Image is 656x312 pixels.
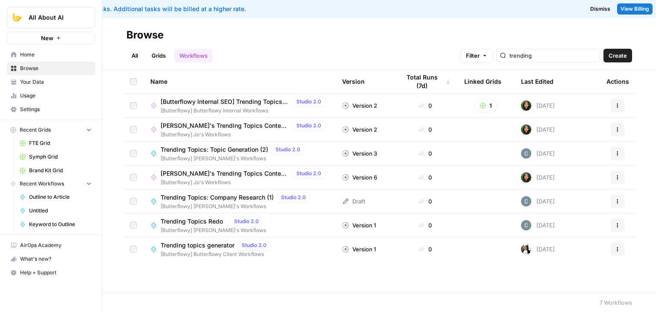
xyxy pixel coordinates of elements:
[29,221,91,228] span: Keyword to Outline
[161,217,227,226] span: Trending Topics Redo
[296,122,321,130] span: Studio 2.0
[521,100,555,111] div: [DATE]
[161,227,266,234] span: [Butterflowy] [PERSON_NAME]'s Workflows
[521,220,555,230] div: [DATE]
[29,13,80,22] span: All About AI
[400,221,451,230] div: 0
[146,49,171,62] a: Grids
[174,49,213,62] a: Workflows
[606,70,629,93] div: Actions
[400,149,451,158] div: 0
[587,3,614,15] button: Dismiss
[342,125,377,134] div: Version 2
[521,124,555,135] div: [DATE]
[29,207,91,215] span: Untitled
[150,192,328,210] a: Trending Topics: Company Research (1)Studio 2.0[Butterflowy] [PERSON_NAME]'s Workflows
[281,194,306,201] span: Studio 2.0
[161,250,274,258] span: [Butterflowy] Butterflowy Client Workflows
[161,193,274,202] span: Trending Topics: Company Research (1)
[16,190,95,204] a: Outline to Article
[161,107,328,115] span: [Butterflowy] Butterflowy Internal Workflows
[16,218,95,231] a: Keyword to Outline
[474,99,498,112] button: 1
[466,51,480,60] span: Filter
[16,164,95,177] a: Brand Kit Grid
[150,70,328,93] div: Name
[16,136,95,150] a: FTE Grid
[7,89,95,103] a: Usage
[150,240,328,258] a: Trending topics generatorStudio 2.0[Butterflowy] Butterflowy Client Workflows
[521,148,531,159] img: ukbw0ucz4r7lgrcvss5f7i41uszq
[29,193,91,201] span: Outline to Article
[521,244,555,254] div: [DATE]
[342,70,365,93] div: Version
[161,179,328,186] span: [Butterflowy] Jo's Workflows
[521,196,555,206] div: [DATE]
[20,126,51,134] span: Recent Grids
[510,51,596,60] input: Search
[521,220,531,230] img: ukbw0ucz4r7lgrcvss5f7i41uszq
[150,216,328,234] a: Trending Topics RedoStudio 2.0[Butterflowy] [PERSON_NAME]'s Workflows
[7,62,95,75] a: Browse
[342,245,376,253] div: Version 1
[521,148,555,159] div: [DATE]
[126,28,164,42] div: Browse
[7,5,415,13] div: You've used your included tasks. Additional tasks will be billed at a higher rate.
[242,241,266,249] span: Studio 2.0
[150,168,328,186] a: [PERSON_NAME]'s Trending Topics Content GeneratorStudio 2.0[Butterflowy] Jo's Workflows
[20,180,64,188] span: Recent Workflows
[16,150,95,164] a: Symph Grid
[521,100,531,111] img: 71gc9am4ih21sqe9oumvmopgcasf
[400,70,451,93] div: Total Runs (7d)
[161,169,289,178] span: [PERSON_NAME]'s Trending Topics Content Generator
[20,92,91,100] span: Usage
[7,266,95,280] button: Help + Support
[521,244,531,254] img: fqbawrw8ase93tc2zzm3h7awsa7w
[400,245,451,253] div: 0
[161,145,268,154] span: Trending Topics: Topic Generation (2)
[521,70,553,93] div: Last Edited
[161,131,328,138] span: [Butterflowy] Jo's Workflows
[20,65,91,72] span: Browse
[20,269,91,277] span: Help + Support
[275,146,300,153] span: Studio 2.0
[342,197,365,206] div: Draft
[7,32,95,44] button: New
[521,172,531,182] img: 71gc9am4ih21sqe9oumvmopgcasf
[464,70,501,93] div: Linked Grids
[7,75,95,89] a: Your Data
[342,221,376,230] div: Version 1
[20,78,91,86] span: Your Data
[7,103,95,116] a: Settings
[150,144,328,162] a: Trending Topics: Topic Generation (2)Studio 2.0[Butterflowy] [PERSON_NAME]'s Workflows
[7,48,95,62] a: Home
[161,121,289,130] span: [PERSON_NAME]'s Trending Topics Content Generator
[20,241,91,249] span: AirOps Academy
[41,34,53,42] span: New
[7,124,95,136] button: Recent Grids
[29,153,91,161] span: Symph Grid
[590,5,610,13] span: Dismiss
[20,106,91,113] span: Settings
[400,173,451,182] div: 0
[29,167,91,174] span: Brand Kit Grid
[16,204,95,218] a: Untitled
[7,238,95,252] a: AirOps Academy
[609,51,627,60] span: Create
[400,125,451,134] div: 0
[521,124,531,135] img: 71gc9am4ih21sqe9oumvmopgcasf
[150,121,328,138] a: [PERSON_NAME]'s Trending Topics Content GeneratorStudio 2.0[Butterflowy] Jo's Workflows
[521,196,531,206] img: ukbw0ucz4r7lgrcvss5f7i41uszq
[296,170,321,177] span: Studio 2.0
[617,3,653,15] a: View Billing
[10,10,25,25] img: All About AI Logo
[342,101,377,110] div: Version 2
[621,5,649,13] span: View Billing
[400,101,451,110] div: 0
[600,298,632,307] div: 7 Workflows
[7,7,95,28] button: Workspace: All About AI
[296,98,321,106] span: Studio 2.0
[7,177,95,190] button: Recent Workflows
[234,218,259,225] span: Studio 2.0
[161,155,307,162] span: [Butterflowy] [PERSON_NAME]'s Workflows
